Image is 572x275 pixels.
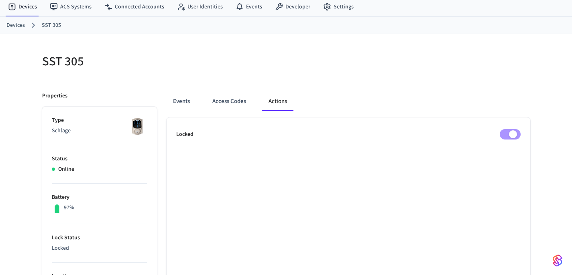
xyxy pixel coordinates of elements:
[52,116,147,125] p: Type
[127,116,147,136] img: Schlage Sense Smart Deadbolt with Camelot Trim, Front
[52,127,147,135] p: Schlage
[6,21,25,30] a: Devices
[167,92,196,111] button: Events
[52,234,147,242] p: Lock Status
[262,92,293,111] button: Actions
[52,244,147,253] p: Locked
[553,254,562,267] img: SeamLogoGradient.69752ec5.svg
[42,21,61,30] a: SST 305
[52,155,147,163] p: Status
[206,92,252,111] button: Access Codes
[176,130,193,139] p: Locked
[58,165,74,174] p: Online
[42,92,67,100] p: Properties
[167,92,530,111] div: ant example
[52,193,147,202] p: Battery
[42,53,281,70] h5: SST 305
[64,204,74,212] p: 97%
